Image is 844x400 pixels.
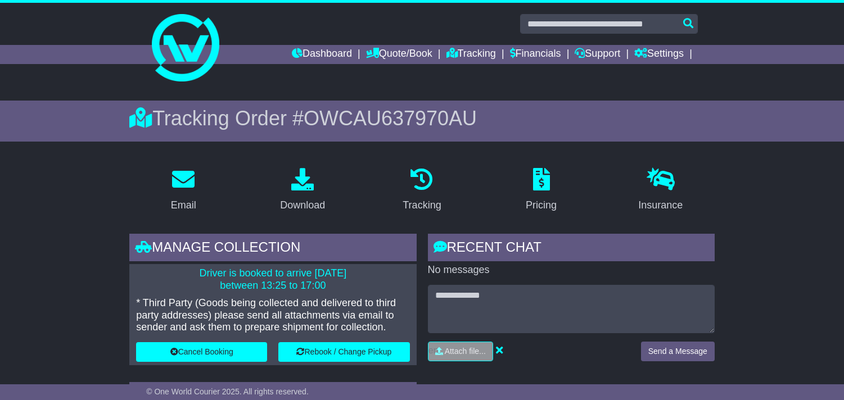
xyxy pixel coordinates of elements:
[129,106,715,130] div: Tracking Order #
[641,342,715,361] button: Send a Message
[304,107,477,130] span: OWCAU637970AU
[136,267,409,292] p: Driver is booked to arrive [DATE] between 13:25 to 17:00
[273,164,332,217] a: Download
[634,45,684,64] a: Settings
[164,164,204,217] a: Email
[136,297,409,334] p: * Third Party (Goods being collected and delivered to third party addresses) please send all atta...
[403,198,441,213] div: Tracking
[280,198,325,213] div: Download
[631,164,690,217] a: Insurance
[292,45,352,64] a: Dashboard
[428,264,715,276] p: No messages
[129,234,416,264] div: Manage collection
[446,45,496,64] a: Tracking
[518,164,564,217] a: Pricing
[510,45,561,64] a: Financials
[638,198,683,213] div: Insurance
[575,45,620,64] a: Support
[395,164,448,217] a: Tracking
[136,342,267,362] button: Cancel Booking
[428,234,715,264] div: RECENT CHAT
[146,387,309,396] span: © One World Courier 2025. All rights reserved.
[366,45,432,64] a: Quote/Book
[526,198,557,213] div: Pricing
[171,198,196,213] div: Email
[278,342,409,362] button: Rebook / Change Pickup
